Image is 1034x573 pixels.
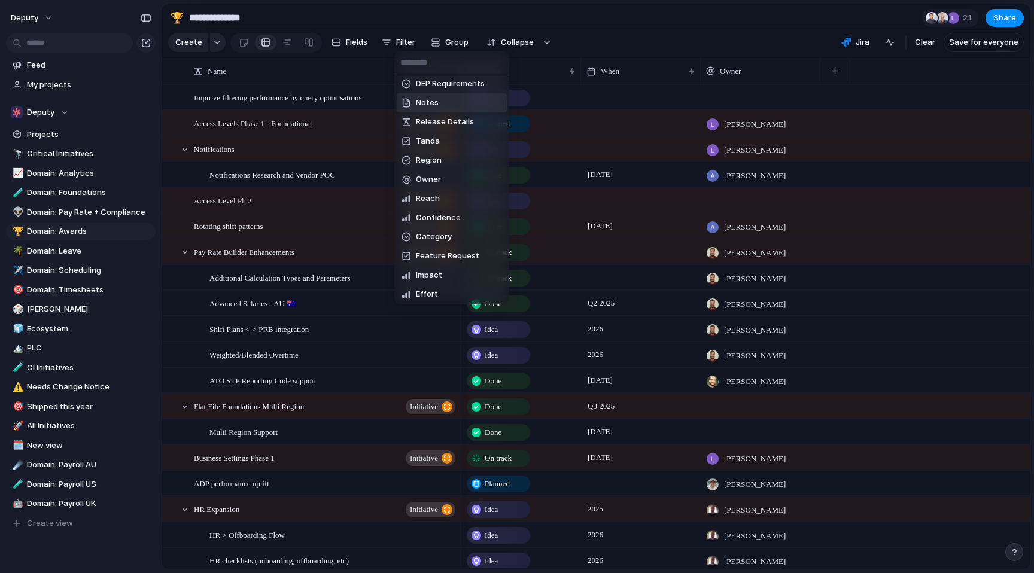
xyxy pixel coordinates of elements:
span: Reach [416,193,440,205]
span: Tanda [416,135,440,147]
span: Region [416,154,442,166]
span: Category [416,231,452,243]
span: DEP Requirements [416,78,485,90]
span: Feature Request [416,250,479,262]
span: Owner [416,173,441,185]
span: Notes [416,97,439,109]
span: Effort [416,288,438,300]
span: Impact [416,269,442,281]
span: Release Details [416,116,474,128]
span: Confidence [416,212,461,224]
